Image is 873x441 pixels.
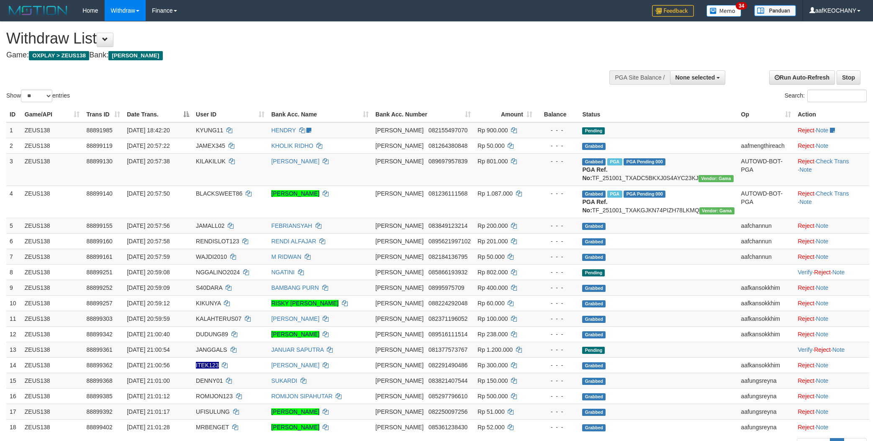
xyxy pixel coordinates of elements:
[798,190,814,197] a: Reject
[794,373,869,388] td: ·
[21,404,83,419] td: ZEUS138
[127,331,169,338] span: [DATE] 21:00:40
[478,377,508,384] span: Rp 150.000
[429,393,467,400] span: Copy 085297796610 to clipboard
[21,138,83,153] td: ZEUS138
[536,107,579,122] th: Balance
[794,404,869,419] td: ·
[816,284,829,291] a: Note
[582,393,606,400] span: Grabbed
[271,253,301,260] a: M RIDWAN
[837,70,860,85] a: Stop
[271,269,295,276] a: NGATINI
[582,143,606,150] span: Grabbed
[582,191,606,198] span: Grabbed
[816,300,829,307] a: Note
[738,404,795,419] td: aafungsreyna
[579,153,737,186] td: TF_251001_TXADC5BKXJ0S4AYC23KJ
[127,408,169,415] span: [DATE] 21:01:17
[816,362,829,369] a: Note
[271,142,313,149] a: KHOLIK RIDHO
[86,284,112,291] span: 88899252
[816,253,829,260] a: Note
[6,404,21,419] td: 17
[86,315,112,322] span: 88899303
[21,342,83,357] td: ZEUS138
[706,5,742,17] img: Button%20Memo.svg
[738,280,795,295] td: aafkansokkhim
[699,207,734,214] span: Vendor URL: https://trx31.1velocity.biz
[21,107,83,122] th: Game/API: activate to sort column ascending
[429,253,467,260] span: Copy 082184136795 to clipboard
[738,186,795,218] td: AUTOWD-BOT-PGA
[196,253,227,260] span: WAJDI2010
[582,331,606,338] span: Grabbed
[268,107,372,122] th: Bank Acc. Name: activate to sort column ascending
[769,70,835,85] a: Run Auto-Refresh
[478,238,508,245] span: Rp 201.000
[375,238,424,245] span: [PERSON_NAME]
[127,142,169,149] span: [DATE] 20:57:22
[624,158,665,165] span: PGA Pending
[478,269,508,276] span: Rp 802.000
[271,238,316,245] a: RENDI ALFAJAR
[196,362,218,369] span: Nama rekening ada tanda titik/strip, harap diedit
[127,315,169,322] span: [DATE] 20:59:59
[21,122,83,138] td: ZEUS138
[814,269,831,276] a: Reject
[582,285,606,292] span: Grabbed
[478,315,508,322] span: Rp 100.000
[196,315,241,322] span: KALAHTERUS07
[798,127,814,134] a: Reject
[21,218,83,233] td: ZEUS138
[539,237,576,245] div: - - -
[196,377,223,384] span: DENNY01
[429,331,467,338] span: Copy 089516111514 to clipboard
[539,157,576,165] div: - - -
[539,284,576,292] div: - - -
[375,408,424,415] span: [PERSON_NAME]
[816,142,829,149] a: Note
[83,107,123,122] th: Trans ID: activate to sort column ascending
[127,377,169,384] span: [DATE] 21:01:00
[86,238,112,245] span: 88899160
[86,127,112,134] span: 88891985
[429,238,471,245] span: Copy 0895621997102 to clipboard
[86,222,112,229] span: 88899155
[6,138,21,153] td: 2
[582,238,606,245] span: Grabbed
[429,127,467,134] span: Copy 082155497070 to clipboard
[816,393,829,400] a: Note
[375,253,424,260] span: [PERSON_NAME]
[196,142,225,149] span: JAMEX345
[271,127,296,134] a: HENDRY
[271,331,319,338] a: [PERSON_NAME]
[6,419,21,435] td: 18
[794,233,869,249] td: ·
[478,284,508,291] span: Rp 400.000
[798,300,814,307] a: Reject
[794,122,869,138] td: ·
[794,249,869,264] td: ·
[271,284,319,291] a: BAMBANG PURN
[6,153,21,186] td: 3
[21,280,83,295] td: ZEUS138
[86,158,112,165] span: 88899130
[798,142,814,149] a: Reject
[816,315,829,322] a: Note
[798,238,814,245] a: Reject
[123,107,193,122] th: Date Trans.: activate to sort column descending
[271,315,319,322] a: [PERSON_NAME]
[794,264,869,280] td: · ·
[807,90,867,102] input: Search:
[127,222,169,229] span: [DATE] 20:57:56
[832,269,845,276] a: Note
[582,409,606,416] span: Grabbed
[738,233,795,249] td: aafchannun
[429,190,467,197] span: Copy 081236111568 to clipboard
[579,186,737,218] td: TF_251001_TXAKGJKN74PIZH78LKMQ
[798,362,814,369] a: Reject
[86,269,112,276] span: 88899251
[738,311,795,326] td: aafkansokkhim
[478,331,508,338] span: Rp 238.000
